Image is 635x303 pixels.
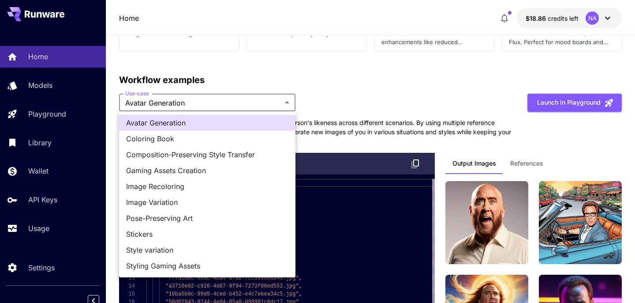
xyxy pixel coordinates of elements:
[126,229,288,239] span: Stickers
[126,197,288,208] span: Image Variation
[126,149,288,160] span: Composition-Preserving Style Transfer
[126,117,288,128] span: Avatar Generation
[126,181,288,192] span: Image Recoloring
[126,245,288,255] span: Style variation
[126,213,288,223] span: Pose-Preserving Art
[126,165,288,176] span: Gaming Assets Creation
[126,133,288,144] span: Coloring Book
[126,261,288,271] span: Styling Gaming Assets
